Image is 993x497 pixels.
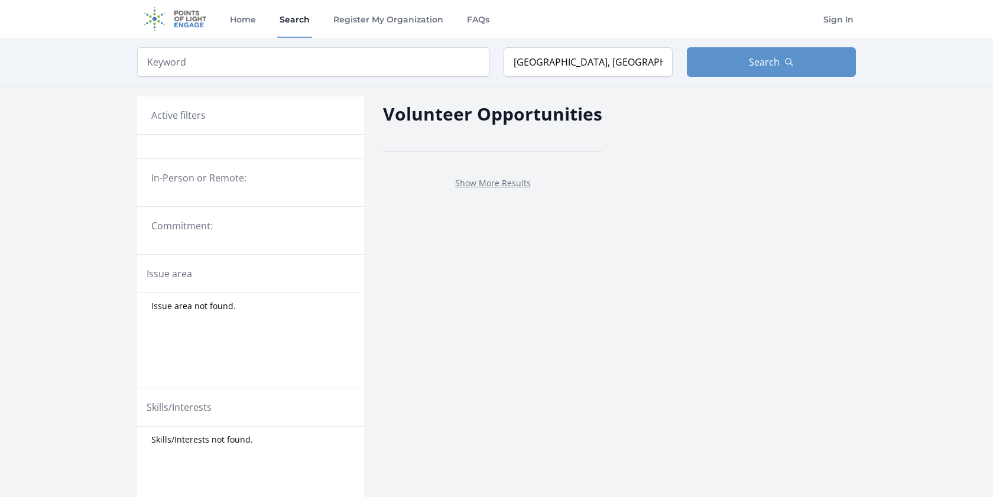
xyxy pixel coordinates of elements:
[151,300,236,312] span: Issue area not found.
[151,219,350,233] legend: Commitment:
[151,434,253,446] span: Skills/Interests not found.
[147,267,192,281] legend: Issue area
[749,55,780,69] span: Search
[151,171,350,185] legend: In-Person or Remote:
[687,47,856,77] button: Search
[383,100,602,127] h2: Volunteer Opportunities
[151,108,206,122] h3: Active filters
[147,400,212,414] legend: Skills/Interests
[455,177,531,189] a: Show More Results
[137,47,489,77] input: Keyword
[504,47,673,77] input: Location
